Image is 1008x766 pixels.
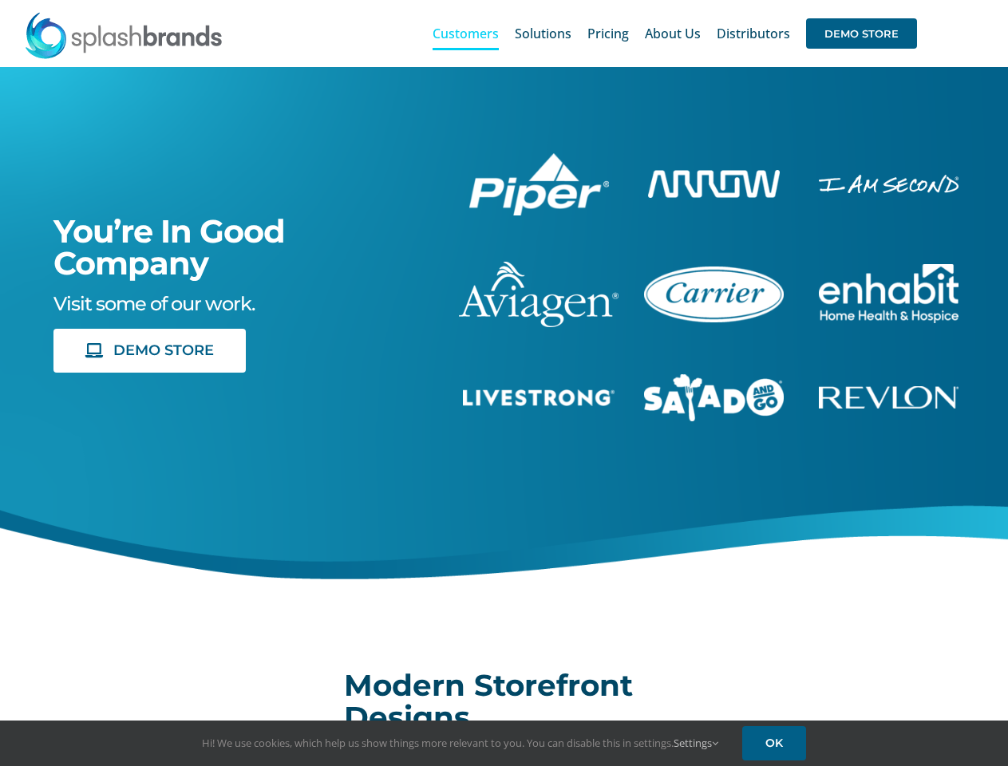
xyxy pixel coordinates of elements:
[819,175,959,193] img: I Am Second Store
[463,387,615,405] a: livestrong-5E-website
[742,726,806,760] a: OK
[644,267,784,322] img: Carrier Brand Store
[433,8,917,59] nav: Main Menu
[53,329,247,373] a: DEMO STORE
[24,11,223,59] img: SplashBrands.com Logo
[53,292,255,315] span: Visit some of our work.
[717,8,790,59] a: Distributors
[645,27,701,40] span: About Us
[469,153,609,215] img: Piper Pilot Ship
[53,211,285,282] span: You’re In Good Company
[587,27,629,40] span: Pricing
[717,27,790,40] span: Distributors
[648,168,780,185] a: arrow-white
[819,264,959,323] img: Enhabit Gear Store
[587,8,629,59] a: Pricing
[433,27,499,40] span: Customers
[113,342,214,359] span: DEMO STORE
[469,151,609,168] a: piper-White
[202,736,718,750] span: Hi! We use cookies, which help us show things more relevant to you. You can disable this in setti...
[344,669,665,733] h2: Modern Storefront Designs
[674,736,718,750] a: Settings
[806,18,917,49] span: DEMO STORE
[819,386,959,409] img: Revlon
[819,172,959,190] a: enhabit-stacked-white
[515,27,571,40] span: Solutions
[648,170,780,198] img: Arrow Store
[644,372,784,389] a: sng-1C
[433,8,499,59] a: Customers
[459,262,619,327] img: aviagen-1C
[819,384,959,401] a: revlon-flat-white
[644,374,784,422] img: Salad And Go Store
[806,8,917,59] a: DEMO STORE
[463,389,615,406] img: Livestrong Store
[819,262,959,279] a: enhabit-stacked-white
[644,264,784,282] a: carrier-1B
